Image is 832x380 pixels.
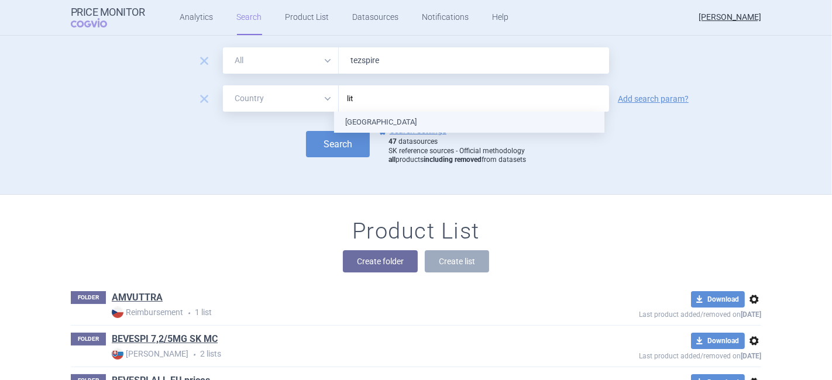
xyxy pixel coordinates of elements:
span: COGVIO [71,18,123,27]
strong: all [389,156,396,164]
strong: 47 [389,137,397,146]
p: 1 list [112,306,554,319]
button: Create list [425,250,489,272]
strong: [PERSON_NAME] [112,348,188,360]
strong: Price Monitor [71,6,145,18]
p: FOLDER [71,333,106,346]
h1: AMVUTTRA [112,291,163,306]
button: Download [691,291,745,308]
strong: [DATE] [741,310,761,319]
h1: BEVESPI 7,2/5MG SK MC [112,333,218,348]
a: AMVUTTRA [112,291,163,304]
div: datasources SK reference sources - Official methodology products from datasets [389,137,526,165]
a: Price MonitorCOGVIO [71,6,145,29]
i: • [188,349,200,361]
p: FOLDER [71,291,106,304]
button: Search [306,131,370,157]
i: • [183,308,195,319]
strong: Reimbursement [112,306,183,318]
p: Last product added/removed on [554,349,761,360]
li: [GEOGRAPHIC_DATA] [334,112,604,133]
h1: Product List [352,218,480,245]
strong: [DATE] [741,352,761,360]
p: Last product added/removed on [554,308,761,319]
img: CZ [112,306,123,318]
img: SK [112,348,123,360]
button: Create folder [343,250,418,272]
a: Add search param? [618,95,689,103]
a: BEVESPI 7,2/5MG SK MC [112,333,218,346]
p: 2 lists [112,348,554,360]
button: Download [691,333,745,349]
strong: including removed [424,156,482,164]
